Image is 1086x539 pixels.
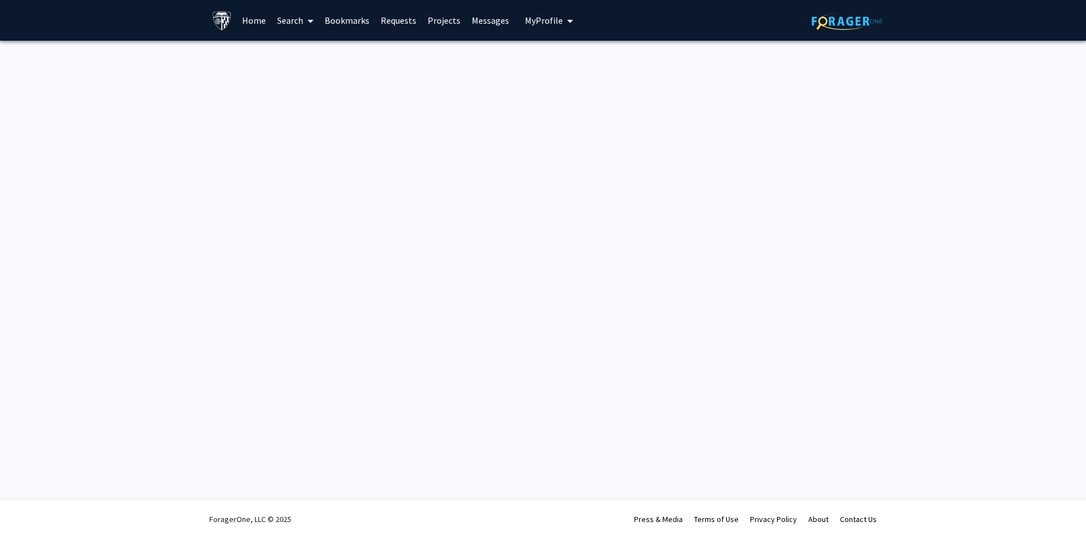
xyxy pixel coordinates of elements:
[422,1,466,40] a: Projects
[525,15,563,26] span: My Profile
[375,1,422,40] a: Requests
[694,514,739,524] a: Terms of Use
[236,1,271,40] a: Home
[1038,488,1078,531] iframe: Chat
[634,514,683,524] a: Press & Media
[466,1,515,40] a: Messages
[271,1,319,40] a: Search
[808,514,829,524] a: About
[212,11,232,31] img: Johns Hopkins University Logo
[319,1,375,40] a: Bookmarks
[750,514,797,524] a: Privacy Policy
[209,499,291,539] div: ForagerOne, LLC © 2025
[840,514,877,524] a: Contact Us
[812,12,882,30] img: ForagerOne Logo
